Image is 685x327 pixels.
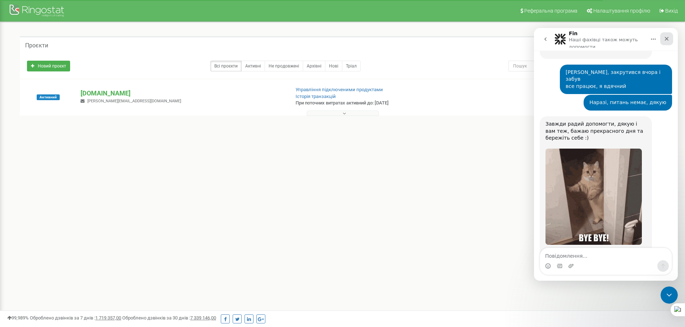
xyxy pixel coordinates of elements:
[6,88,118,271] div: Завжди радий допомогти, дякую і вам теж, бажаю прекрасного дня та бережіть себе :)​Якщо виникатим...
[508,61,626,71] input: Пошук
[524,8,577,14] span: Реферальна програма
[190,315,216,321] u: 7 339 146,00
[325,61,342,71] a: Нові
[95,315,121,321] u: 1 719 357,00
[241,61,265,71] a: Активні
[210,61,242,71] a: Всі проєкти
[661,286,678,304] iframe: Intercom live chat
[34,235,40,241] button: Завантажити вкладений файл
[123,232,135,244] button: Надіслати повідомлення…
[665,8,678,14] span: Вихід
[7,315,29,321] span: 99,989%
[296,100,445,107] p: При поточних витратах активний до: [DATE]
[534,28,678,281] iframe: Intercom live chat
[593,8,650,14] span: Налаштування профілю
[6,220,138,232] textarea: Повідомлення...
[87,99,181,103] span: [PERSON_NAME][EMAIL_ADDRESS][DOMAIN_NAME]
[12,93,112,114] div: Завжди радий допомогти, дякую і вам теж, бажаю прекрасного дня та бережіть себе :)
[303,61,325,71] a: Архівні
[12,114,112,121] div: ​
[122,315,216,321] span: Оброблено дзвінків за 30 днів :
[296,94,336,99] a: Історія транзакцій
[342,61,361,71] a: Тріал
[30,315,121,321] span: Оброблено дзвінків за 7 днів :
[6,88,138,276] div: Oleksandr каже…
[23,235,28,241] button: вибір GIF-файлів
[25,42,48,49] h5: Проєкти
[296,87,383,92] a: Управління підключеними продуктами
[27,61,70,71] a: Новий проєкт
[265,61,303,71] a: Не продовжені
[11,235,17,241] button: Вибір емодзі
[37,94,60,100] span: Активний
[81,89,284,98] p: [DOMAIN_NAME]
